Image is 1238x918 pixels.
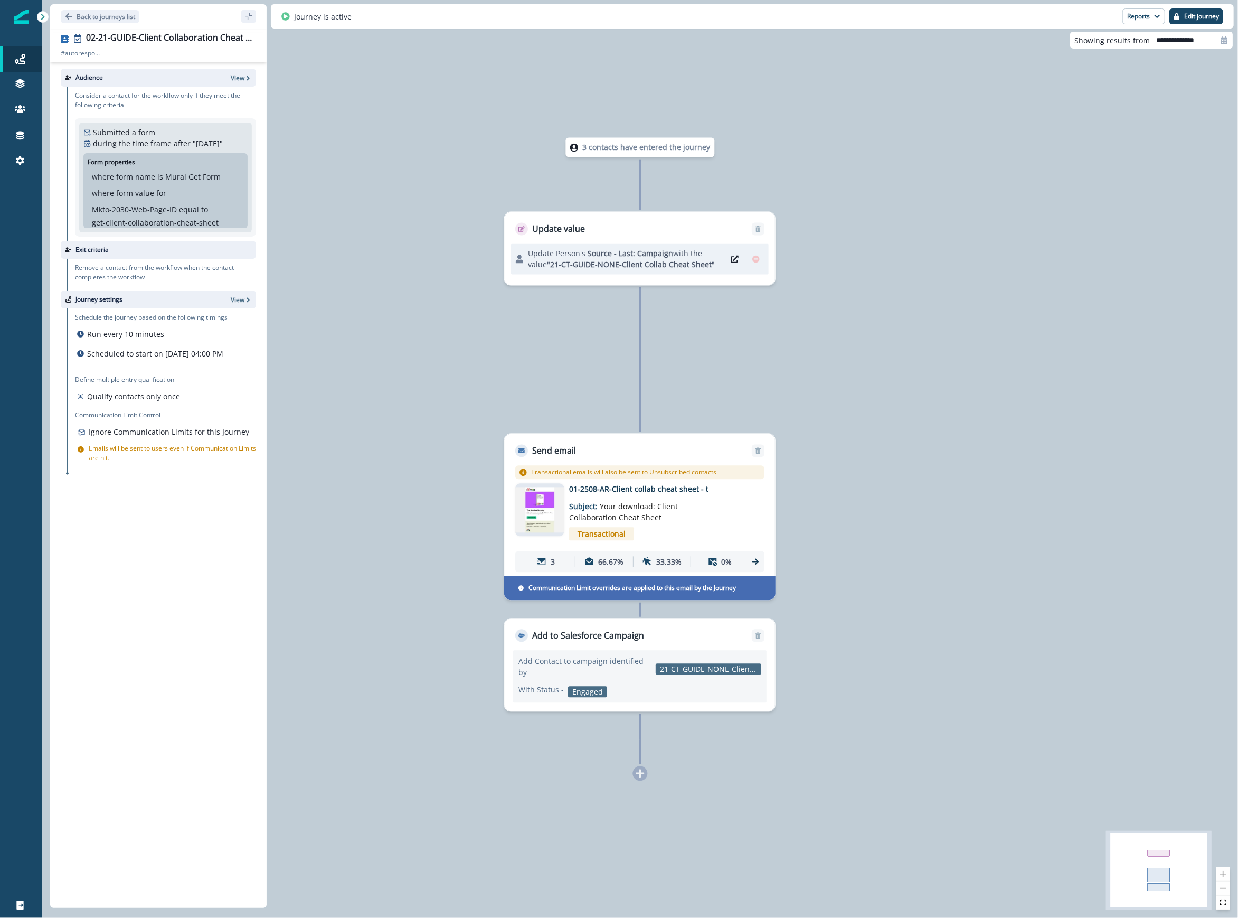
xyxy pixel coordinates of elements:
[75,410,256,420] p: Communication Limit Control
[515,487,564,533] img: email asset unavailable
[722,556,732,567] p: 0%
[92,188,166,199] p: where form value for
[518,685,564,696] p: With Status -
[89,426,249,437] p: Ignore Communication Limits for this Journey
[568,687,607,698] p: Engaged
[231,295,252,304] button: View
[1216,896,1230,910] button: fit view
[86,33,252,44] div: 02-21-GUIDE-Client Collaboration Cheat Sheet
[89,444,256,463] p: Emails will be sent to users even if Communication Limits are hit.
[504,434,776,601] div: Send emailRemoveTransactional emails will also be sent to Unsubscribed contactsemail asset unavai...
[532,223,585,236] p: Update value
[75,245,109,255] p: Exit criteria
[179,204,208,215] p: equal to
[75,295,122,304] p: Journey settings
[1074,35,1150,46] p: Showing results from
[528,584,736,593] p: Communication Limit overrides are applied to this email by the Journey
[14,10,29,24] img: Inflection
[569,502,678,523] span: Your download: Client Collaboration Cheat Sheet
[569,484,738,495] p: 01-2508-AR-Client collab cheat sheet - t
[583,142,711,153] p: 3 contacts have entered the journey
[87,329,164,340] p: Run every 10 minutes
[193,138,223,149] p: " [DATE] "
[88,157,135,167] p: Form properties
[518,656,651,678] p: Add Contact to campaign identified by -
[531,468,716,477] p: Transactional emails will also be sent to Unsubscribed contacts
[92,217,219,228] p: get-client-collaboration-cheat-sheet
[569,528,634,541] span: Transactional
[92,171,155,182] p: where form name
[93,138,172,149] p: during the time frame
[294,11,352,22] p: Journey is active
[87,391,180,402] p: Qualify contacts only once
[87,348,223,359] p: Scheduled to start on [DATE] 04:00 PM
[539,138,742,157] div: 3 contacts have entered the journey
[547,260,715,270] span: "21-CT-GUIDE-NONE-Client Collab Cheat Sheet"
[93,127,155,138] p: Submitted a form
[1169,8,1223,24] button: Edit journey
[748,251,764,267] button: Remove
[75,91,256,110] p: Consider a contact for the workflow only if they meet the following criteria
[1122,8,1165,24] button: Reports
[157,171,163,182] p: is
[231,73,244,82] p: View
[726,251,743,267] button: Edit
[656,556,682,567] p: 33.33%
[588,249,673,259] span: Source - Last: Campaign
[165,171,221,182] p: Mural Get Form
[532,630,644,642] p: Add to Salesforce Campaign
[174,138,191,149] p: after
[551,556,555,567] p: 3
[231,295,244,304] p: View
[532,445,576,457] p: Send email
[61,10,139,23] button: Go back
[241,10,256,23] button: sidebar collapse toggle
[656,663,761,675] p: 21-CT-GUIDE-NONE-Client Collab Cheat Sheet
[504,212,776,286] div: Update valueRemoveUpdate Person's Source - Last: Campaignwith the value"21-CT-GUIDE-NONE-Client C...
[75,313,228,322] p: Schedule the journey based on the following timings
[61,49,103,58] p: # autoresponder
[92,204,177,215] p: Mkto-2030-Web-Page-ID
[569,495,701,523] p: Subject:
[504,619,776,712] div: Add to Salesforce CampaignRemoveAdd Contact to campaign identified by -21-CT-GUIDE-NONE-Client Co...
[598,556,623,567] p: 66.67%
[528,248,722,270] p: Update Person's with the value
[75,73,103,82] p: Audience
[77,12,135,21] p: Back to journeys list
[1184,13,1219,20] p: Edit journey
[1216,882,1230,896] button: zoom out
[231,73,252,82] button: View
[75,263,256,282] p: Remove a contact from the workflow when the contact completes the workflow
[75,375,182,385] p: Define multiple entry qualification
